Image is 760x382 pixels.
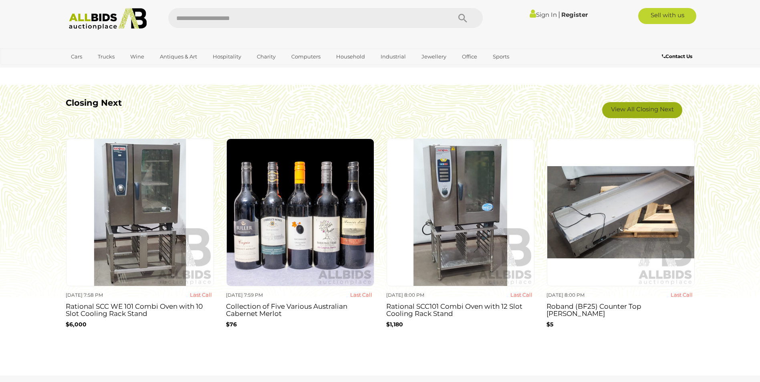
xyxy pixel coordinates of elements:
a: Computers [286,50,326,63]
b: $6,000 [66,321,87,328]
a: Register [561,11,588,18]
a: Sports [488,50,514,63]
a: Cars [66,50,87,63]
div: [DATE] 8:00 PM [386,291,458,300]
a: [GEOGRAPHIC_DATA] [66,63,133,76]
b: $76 [226,321,237,328]
strong: Last Call [671,292,693,298]
b: Closing Next [66,98,122,108]
button: Search [443,8,483,28]
a: Wine [125,50,149,63]
a: [DATE] 7:59 PM Last Call Collection of Five Various Australian Cabernet Merlot $76 [226,138,374,338]
h3: Rational SCC WE 101 Combi Oven with 10 Slot Cooling Rack Stand [66,301,214,318]
a: Household [331,50,370,63]
a: Sign In [530,11,557,18]
strong: Last Call [350,292,372,298]
img: Rational SCC101 Combi Oven with 12 Slot Cooling Rack Stand [387,139,534,286]
img: Rational SCC WE 101 Combi Oven with 10 Slot Cooling Rack Stand [66,139,214,286]
span: | [558,10,560,19]
a: [DATE] 8:00 PM Last Call Rational SCC101 Combi Oven with 12 Slot Cooling Rack Stand $1,180 [386,138,534,338]
b: $1,180 [386,321,403,328]
div: [DATE] 7:58 PM [66,291,137,300]
img: Allbids.com.au [65,8,151,30]
h3: Roband (BF25) Counter Top [PERSON_NAME] [546,301,695,318]
b: Contact Us [662,53,692,59]
a: Antiques & Art [155,50,202,63]
a: Industrial [375,50,411,63]
strong: Last Call [510,292,532,298]
a: [DATE] 7:58 PM Last Call Rational SCC WE 101 Combi Oven with 10 Slot Cooling Rack Stand $6,000 [66,138,214,338]
a: View All Closing Next [602,102,682,118]
a: Sell with us [638,8,696,24]
div: [DATE] 7:59 PM [226,291,297,300]
b: $5 [546,321,553,328]
a: Office [457,50,482,63]
h3: Collection of Five Various Australian Cabernet Merlot [226,301,374,318]
a: [DATE] 8:00 PM Last Call Roband (BF25) Counter Top [PERSON_NAME] $5 [546,138,695,338]
a: Contact Us [662,52,694,61]
a: Trucks [93,50,120,63]
strong: Last Call [190,292,212,298]
img: Roband (BF25) Counter Top Bain Marie [547,139,695,286]
h3: Rational SCC101 Combi Oven with 12 Slot Cooling Rack Stand [386,301,534,318]
a: Charity [252,50,281,63]
img: Collection of Five Various Australian Cabernet Merlot [226,139,374,286]
a: Hospitality [208,50,246,63]
div: [DATE] 8:00 PM [546,291,618,300]
a: Jewellery [416,50,452,63]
